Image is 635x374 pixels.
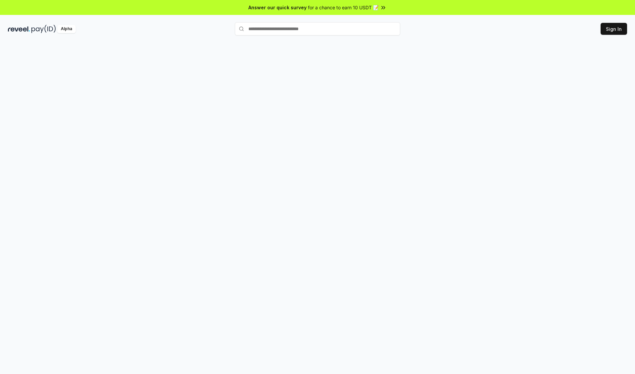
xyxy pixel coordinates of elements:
img: reveel_dark [8,25,30,33]
span: for a chance to earn 10 USDT 📝 [308,4,379,11]
div: Alpha [57,25,76,33]
span: Answer our quick survey [248,4,307,11]
img: pay_id [31,25,56,33]
button: Sign In [601,23,627,35]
